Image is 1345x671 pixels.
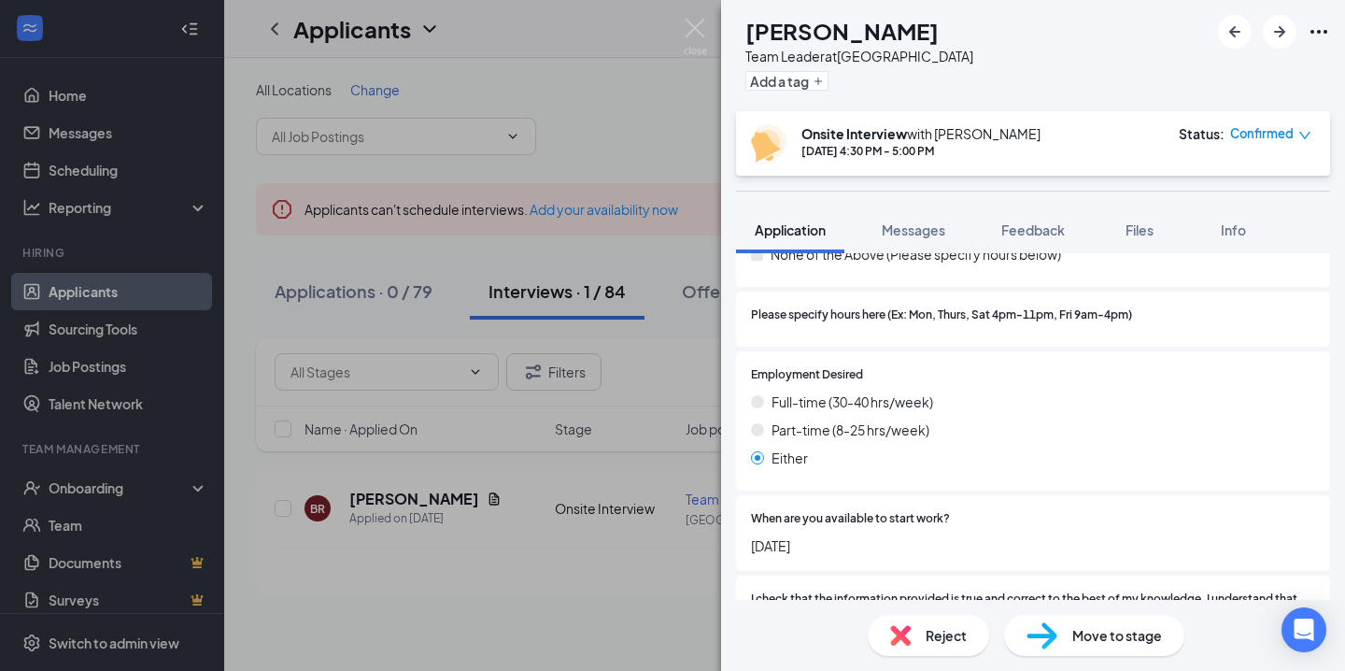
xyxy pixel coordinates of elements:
button: ArrowLeftNew [1218,15,1252,49]
span: Files [1126,221,1154,238]
span: Messages [882,221,945,238]
span: Application [755,221,826,238]
svg: Plus [813,76,824,87]
span: Feedback [1001,221,1065,238]
div: Open Intercom Messenger [1281,607,1326,652]
div: Team Leader at [GEOGRAPHIC_DATA] [745,47,973,65]
button: ArrowRight [1263,15,1296,49]
div: with [PERSON_NAME] [801,124,1041,143]
span: Confirmed [1230,124,1294,143]
svg: Ellipses [1308,21,1330,43]
svg: ArrowRight [1268,21,1291,43]
span: down [1298,129,1311,142]
span: Either [772,448,808,468]
svg: ArrowLeftNew [1224,21,1246,43]
span: Part-time (8-25 hrs/week) [772,420,929,440]
span: When are you available to start work? [751,510,950,528]
span: Reject [926,625,967,646]
span: Move to stage [1072,625,1162,646]
span: None of the Above (Please specify hours below) [771,244,1061,264]
div: Status : [1179,124,1225,143]
span: Full-time (30-40 hrs/week) [772,392,933,412]
button: PlusAdd a tag [745,71,828,91]
span: Info [1221,221,1246,238]
b: Onsite Interview [801,125,907,142]
span: I check that the information provided is true and correct to the best of my knowledge. I understa... [751,591,1315,644]
span: Please specify hours here (Ex: Mon, Thurs, Sat 4pm-11pm, Fri 9am-4pm) [751,307,1132,324]
h1: [PERSON_NAME] [745,15,939,47]
span: [DATE] [751,535,1315,556]
span: Employment Desired [751,366,863,384]
div: [DATE] 4:30 PM - 5:00 PM [801,143,1041,159]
